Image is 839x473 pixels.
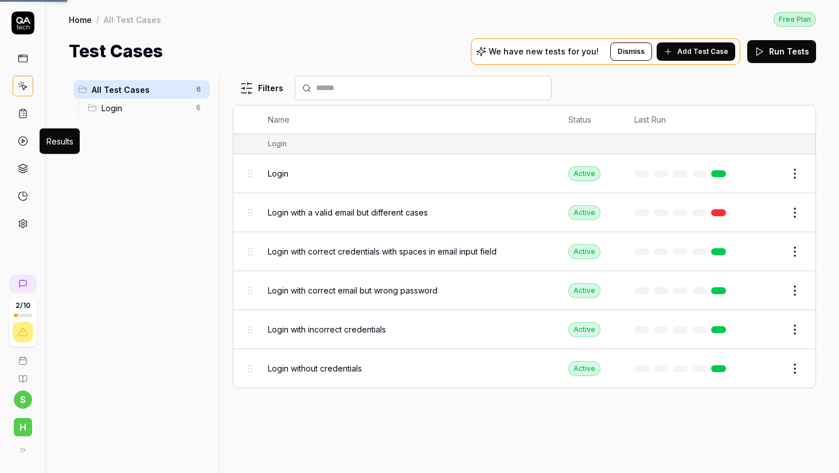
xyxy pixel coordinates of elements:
div: Login [268,139,287,149]
span: 6 [192,101,205,115]
th: Last Run [623,105,742,134]
div: Active [568,322,600,337]
div: Active [568,205,600,220]
div: Results [46,135,73,147]
span: Login with correct email but wrong password [268,284,438,296]
a: New conversation [9,275,37,293]
span: Login [102,102,189,114]
tr: Login without credentialsActive [233,349,815,388]
span: Login [268,167,288,179]
span: H [14,418,32,436]
div: Active [568,361,600,376]
th: Status [557,105,623,134]
span: 6 [192,83,205,96]
button: Filters [233,77,290,100]
button: s [14,390,32,409]
span: 2 / 10 [15,302,30,309]
span: Add Test Case [677,46,728,57]
a: Book a call with us [5,347,41,365]
tr: Login with a valid email but different casesActive [233,193,815,232]
div: Active [568,166,600,181]
tr: LoginActive [233,154,815,193]
h1: Test Cases [69,38,163,64]
th: Name [256,105,557,134]
div: Active [568,244,600,259]
div: Drag to reorderLogin6 [83,99,210,117]
a: Home [69,14,92,25]
button: H [5,409,41,439]
button: Dismiss [610,42,652,61]
div: Free Plan [774,12,816,27]
a: Documentation [5,365,41,384]
span: Login with correct credentials with spaces in email input field [268,245,497,257]
tr: Login with correct email but wrong passwordActive [233,271,815,310]
button: Run Tests [747,40,816,63]
div: All Test Cases [104,14,161,25]
button: Add Test Case [657,42,735,61]
p: We have new tests for you! [489,48,599,56]
div: Active [568,283,600,298]
button: Free Plan [774,11,816,27]
div: / [96,14,99,25]
tr: Login with incorrect credentialsActive [233,310,815,349]
span: All Test Cases [92,84,189,96]
tr: Login with correct credentials with spaces in email input fieldActive [233,232,815,271]
span: Login without credentials [268,362,362,374]
span: Login with a valid email but different cases [268,206,428,218]
span: Login with incorrect credentials [268,323,386,335]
